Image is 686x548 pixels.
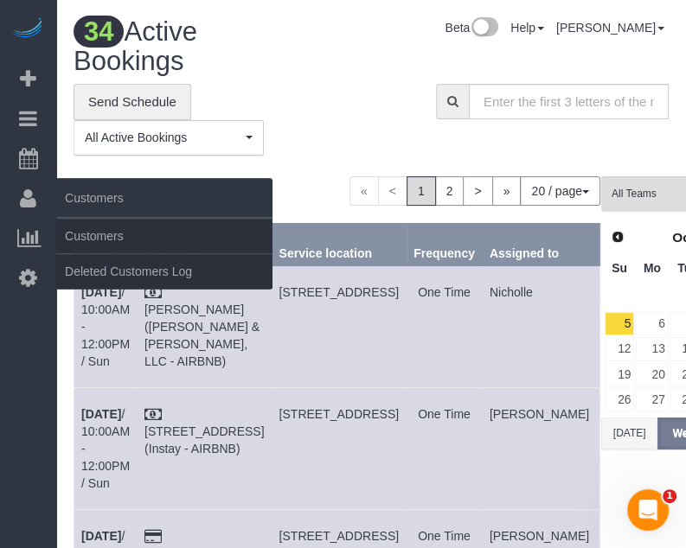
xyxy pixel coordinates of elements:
iframe: Intercom live chat [627,489,669,531]
a: Deleted Customers Log [56,254,272,289]
td: Frequency [407,265,483,387]
a: Prev [606,225,630,249]
span: Prev [611,230,625,244]
span: Monday [644,261,661,275]
a: [DATE]/ 10:00AM - 12:00PM / Sun [81,407,130,490]
b: [DATE] [81,407,121,421]
a: 20 [636,363,668,386]
td: Service location [272,265,406,387]
input: Enter the first 3 letters of the name to search [469,84,669,119]
a: 27 [636,388,668,411]
td: Frequency [407,387,483,509]
i: Credit Card Payment [144,531,162,543]
b: [DATE] [81,285,121,299]
td: Customer [138,387,272,509]
td: Schedule date [74,265,138,387]
a: » [492,176,522,206]
b: [DATE] [81,529,121,543]
th: Service location [272,223,406,265]
a: Send Schedule [74,84,191,120]
i: Check Payment [144,409,162,421]
img: New interface [470,17,498,40]
a: [PERSON_NAME] [556,21,664,35]
nav: Pagination navigation [349,176,600,206]
a: 5 [605,312,634,335]
span: All Active Bookings [85,129,241,146]
span: « [349,176,379,206]
td: Assigned to [482,265,599,387]
th: Assigned to [482,223,599,265]
span: 34 [74,16,124,48]
h1: Active Bookings [74,17,306,76]
a: [DATE]/ 10:00AM - 12:00PM / Sun [81,285,130,368]
td: Customer [138,265,272,387]
a: > [463,176,492,206]
button: 20 / page [520,176,599,206]
span: [STREET_ADDRESS] [279,407,399,421]
span: Customers [56,178,272,218]
a: 19 [605,363,634,386]
a: 12 [605,337,634,360]
a: [STREET_ADDRESS] (Instay - AIRBNB) [144,424,264,456]
a: 13 [636,337,668,360]
span: 1 [407,176,436,206]
button: [DATE] [601,417,657,449]
button: All Active Bookings [74,120,264,156]
a: Help [510,21,544,35]
td: Schedule date [74,387,138,509]
a: 6 [636,312,668,335]
span: [STREET_ADDRESS] [279,285,399,299]
span: 1 [663,489,676,503]
a: 26 [605,388,634,411]
td: Service location [272,387,406,509]
a: Beta [445,21,498,35]
i: Check Payment [144,287,162,299]
a: Customers [56,219,272,253]
span: < [378,176,407,206]
ul: Customers [56,218,272,290]
a: 2 [435,176,465,206]
th: Frequency [407,223,483,265]
span: Sunday [612,261,627,275]
a: [PERSON_NAME] ([PERSON_NAME] & [PERSON_NAME], LLC - AIRBNB) [144,303,260,368]
img: Automaid Logo [10,17,45,41]
td: Assigned to [482,387,599,509]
